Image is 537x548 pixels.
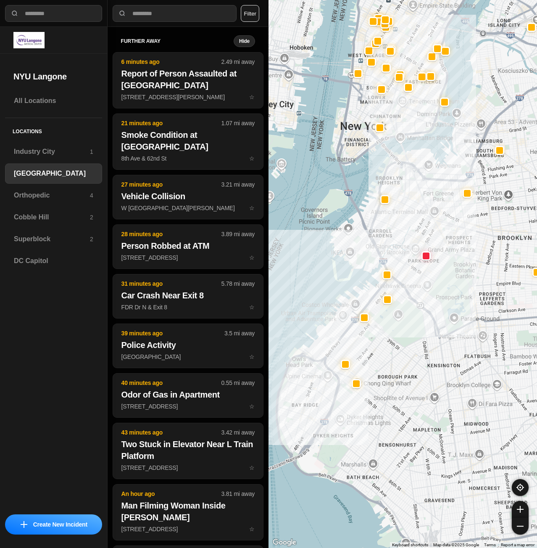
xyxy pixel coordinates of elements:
a: An hour ago3.81 mi awayMan Filming Woman Inside [PERSON_NAME][STREET_ADDRESS]star [113,525,263,532]
p: 5.78 mi away [221,279,255,288]
a: [GEOGRAPHIC_DATA] [5,163,102,184]
p: 40 minutes ago [121,379,221,387]
p: [STREET_ADDRESS] [121,402,255,411]
p: [STREET_ADDRESS][PERSON_NAME] [121,93,255,101]
p: 43 minutes ago [121,428,221,437]
button: 27 minutes ago3.21 mi awayVehicle CollisionW [GEOGRAPHIC_DATA][PERSON_NAME]star [113,175,263,219]
h3: All Locations [14,96,93,106]
p: 2.49 mi away [221,58,255,66]
span: star [249,526,255,532]
span: Map data ©2025 Google [433,543,479,547]
h5: further away [121,38,234,45]
h3: Orthopedic [14,190,90,200]
span: star [249,155,255,162]
p: 31 minutes ago [121,279,221,288]
a: All Locations [5,91,102,111]
button: zoom-out [512,518,529,535]
a: Orthopedic4 [5,185,102,205]
button: 28 minutes ago3.89 mi awayPerson Robbed at ATM[STREET_ADDRESS]star [113,224,263,269]
p: [GEOGRAPHIC_DATA] [121,353,255,361]
button: 21 minutes ago1.07 mi awaySmoke Condition at [GEOGRAPHIC_DATA]8th Ave & 62nd Ststar [113,113,263,170]
a: DC Capitol [5,251,102,271]
p: 3.5 mi away [224,329,255,337]
span: star [249,94,255,100]
button: recenter [512,479,529,496]
a: 40 minutes ago0.55 mi awayOdor of Gas in Apartment[STREET_ADDRESS]star [113,403,263,410]
button: 40 minutes ago0.55 mi awayOdor of Gas in Apartment[STREET_ADDRESS]star [113,373,263,418]
h2: Two Stuck in Elevator Near L Train Platform [121,438,255,462]
a: Terms (opens in new tab) [484,543,496,547]
button: Keyboard shortcuts [392,542,428,548]
img: search [11,9,19,18]
a: Open this area in Google Maps (opens a new window) [271,537,298,548]
p: 28 minutes ago [121,230,221,238]
a: 27 minutes ago3.21 mi awayVehicle CollisionW [GEOGRAPHIC_DATA][PERSON_NAME]star [113,204,263,211]
a: Cobble Hill2 [5,207,102,227]
p: 3.42 mi away [221,428,255,437]
p: 27 minutes ago [121,180,221,189]
span: star [249,304,255,311]
h2: Car Crash Near Exit 8 [121,290,255,301]
button: iconCreate New Incident [5,514,102,535]
h2: Person Robbed at ATM [121,240,255,252]
h3: [GEOGRAPHIC_DATA] [14,169,93,179]
img: icon [21,521,27,528]
p: 2 [90,235,93,243]
h2: Police Activity [121,339,255,351]
h2: NYU Langone [13,71,94,82]
button: zoom-in [512,501,529,518]
h2: Report of Person Assaulted at [GEOGRAPHIC_DATA] [121,68,255,91]
p: 2 [90,213,93,221]
span: star [249,353,255,360]
h3: Industry City [14,147,90,157]
p: 1 [90,148,93,156]
span: star [249,254,255,261]
a: 39 minutes ago3.5 mi awayPolice Activity[GEOGRAPHIC_DATA]star [113,353,263,360]
a: 31 minutes ago5.78 mi awayCar Crash Near Exit 8FDR Dr N & Exit 8star [113,303,263,311]
h2: Man Filming Woman Inside [PERSON_NAME] [121,500,255,523]
img: search [118,9,126,18]
a: 28 minutes ago3.89 mi awayPerson Robbed at ATM[STREET_ADDRESS]star [113,254,263,261]
p: 8th Ave & 62nd St [121,154,255,163]
p: 1.07 mi away [221,119,255,127]
h2: Odor of Gas in Apartment [121,389,255,400]
p: 0.55 mi away [221,379,255,387]
img: logo [13,32,45,48]
img: zoom-out [517,523,524,530]
img: Google [271,537,298,548]
p: W [GEOGRAPHIC_DATA][PERSON_NAME] [121,204,255,212]
a: Industry City1 [5,142,102,162]
button: 31 minutes ago5.78 mi awayCar Crash Near Exit 8FDR Dr N & Exit 8star [113,274,263,319]
button: 43 minutes ago3.42 mi awayTwo Stuck in Elevator Near L Train Platform[STREET_ADDRESS]star [113,423,263,479]
p: 3.21 mi away [221,180,255,189]
a: 43 minutes ago3.42 mi awayTwo Stuck in Elevator Near L Train Platform[STREET_ADDRESS]star [113,464,263,471]
p: An hour ago [121,490,221,498]
p: 3.89 mi away [221,230,255,238]
p: Create New Incident [33,520,87,529]
p: 39 minutes ago [121,329,224,337]
p: 6 minutes ago [121,58,221,66]
span: star [249,403,255,410]
button: 6 minutes ago2.49 mi awayReport of Person Assaulted at [GEOGRAPHIC_DATA][STREET_ADDRESS][PERSON_N... [113,52,263,108]
img: zoom-in [517,506,524,513]
button: Hide [234,35,255,47]
button: An hour ago3.81 mi awayMan Filming Woman Inside [PERSON_NAME][STREET_ADDRESS]star [113,484,263,540]
a: Superblock2 [5,229,102,249]
button: Filter [241,5,259,22]
h5: Locations [5,118,102,142]
a: Report a map error [501,543,534,547]
p: [STREET_ADDRESS] [121,253,255,262]
span: star [249,205,255,211]
h3: DC Capitol [14,256,93,266]
p: 4 [90,191,93,200]
small: Hide [239,38,250,45]
h3: Cobble Hill [14,212,90,222]
p: 21 minutes ago [121,119,221,127]
h3: Superblock [14,234,90,244]
h2: Vehicle Collision [121,190,255,202]
span: star [249,464,255,471]
a: 6 minutes ago2.49 mi awayReport of Person Assaulted at [GEOGRAPHIC_DATA][STREET_ADDRESS][PERSON_N... [113,93,263,100]
p: [STREET_ADDRESS] [121,525,255,533]
h2: Smoke Condition at [GEOGRAPHIC_DATA] [121,129,255,153]
p: [STREET_ADDRESS] [121,464,255,472]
